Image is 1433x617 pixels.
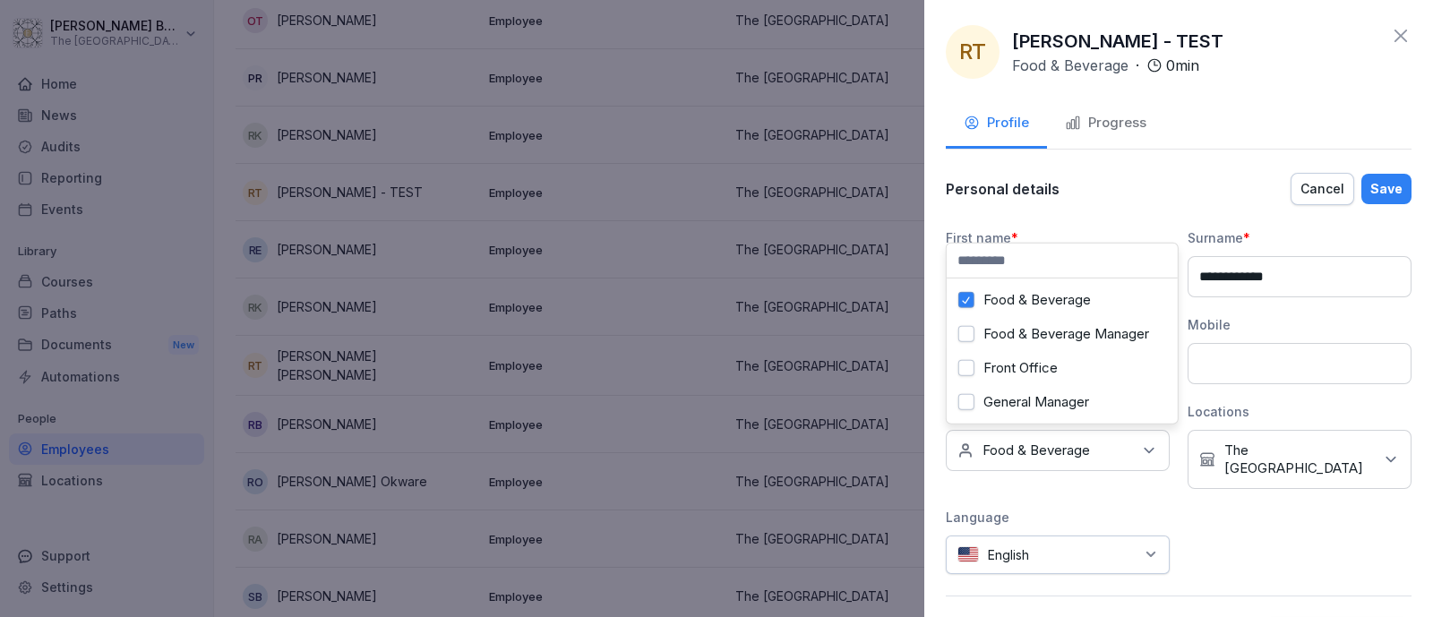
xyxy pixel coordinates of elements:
[1224,441,1373,477] p: The [GEOGRAPHIC_DATA]
[946,25,1000,79] div: RT
[1188,402,1412,421] div: Locations
[1370,179,1403,199] div: Save
[1188,228,1412,247] div: Surname
[983,394,1089,410] label: General Manager
[1012,55,1199,76] div: ·
[946,508,1170,527] div: Language
[983,360,1058,376] label: Front Office
[946,228,1170,247] div: First name
[1188,315,1412,334] div: Mobile
[983,292,1091,308] label: Food & Beverage
[1012,28,1223,55] p: [PERSON_NAME] - TEST
[1361,174,1412,204] button: Save
[946,180,1060,198] p: Personal details
[964,113,1029,133] div: Profile
[983,441,1090,459] p: Food & Beverage
[946,536,1170,574] div: English
[946,100,1047,149] button: Profile
[957,546,979,563] img: us.svg
[983,326,1149,342] label: Food & Beverage Manager
[1012,55,1128,76] p: Food & Beverage
[1047,100,1164,149] button: Progress
[1166,55,1199,76] p: 0 min
[1065,113,1146,133] div: Progress
[1291,173,1354,205] button: Cancel
[1300,179,1344,199] div: Cancel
